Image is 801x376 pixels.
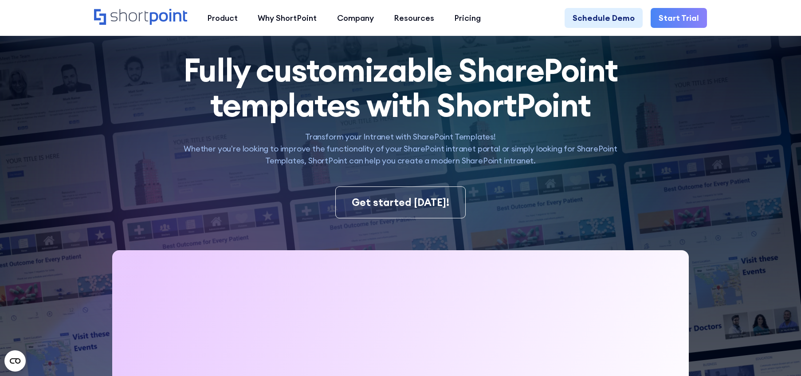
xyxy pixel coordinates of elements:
[384,8,444,28] a: Resources
[258,12,317,24] div: Why ShortPoint
[327,8,384,28] a: Company
[166,29,635,36] h1: SHAREPOINT INTRANET TEMPLATES
[166,131,635,167] p: Transform your Intranet with SharePoint Templates! Whether you're looking to improve the function...
[4,350,26,372] button: Open CMP widget
[94,9,187,26] a: Home
[394,12,434,24] div: Resources
[641,273,801,376] iframe: Chat Widget
[183,50,618,125] span: Fully customizable SharePoint templates with ShortPoint
[335,186,466,218] a: Get started [DATE]!
[337,12,374,24] div: Company
[651,8,707,28] a: Start Trial
[565,8,643,28] a: Schedule Demo
[444,8,491,28] a: Pricing
[248,8,327,28] a: Why ShortPoint
[352,195,449,210] div: Get started [DATE]!
[454,12,481,24] div: Pricing
[207,12,238,24] div: Product
[197,8,248,28] a: Product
